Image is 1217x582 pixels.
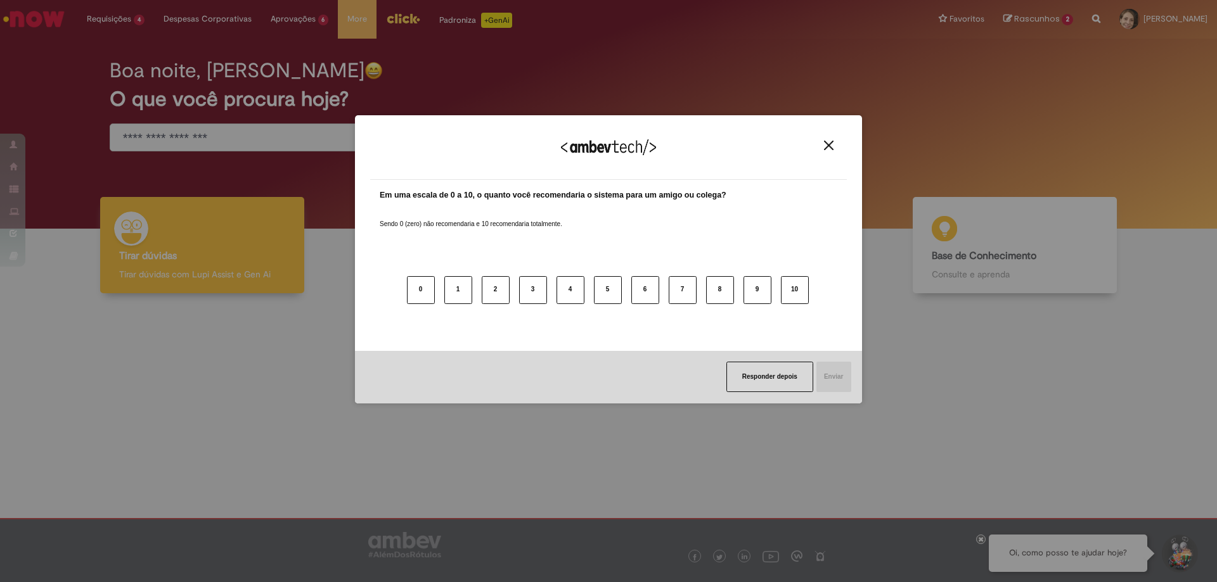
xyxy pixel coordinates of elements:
button: 4 [557,276,584,304]
button: 7 [669,276,697,304]
button: 1 [444,276,472,304]
label: Sendo 0 (zero) não recomendaria e 10 recomendaria totalmente. [380,205,562,229]
img: Close [824,141,834,150]
button: Responder depois [726,362,813,392]
button: 10 [781,276,809,304]
button: 3 [519,276,547,304]
button: 5 [594,276,622,304]
button: Close [820,140,837,151]
button: 9 [744,276,771,304]
img: Logo Ambevtech [561,139,656,155]
button: 0 [407,276,435,304]
label: Em uma escala de 0 a 10, o quanto você recomendaria o sistema para um amigo ou colega? [380,189,726,201]
button: 8 [706,276,734,304]
button: 6 [631,276,659,304]
button: 2 [482,276,510,304]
